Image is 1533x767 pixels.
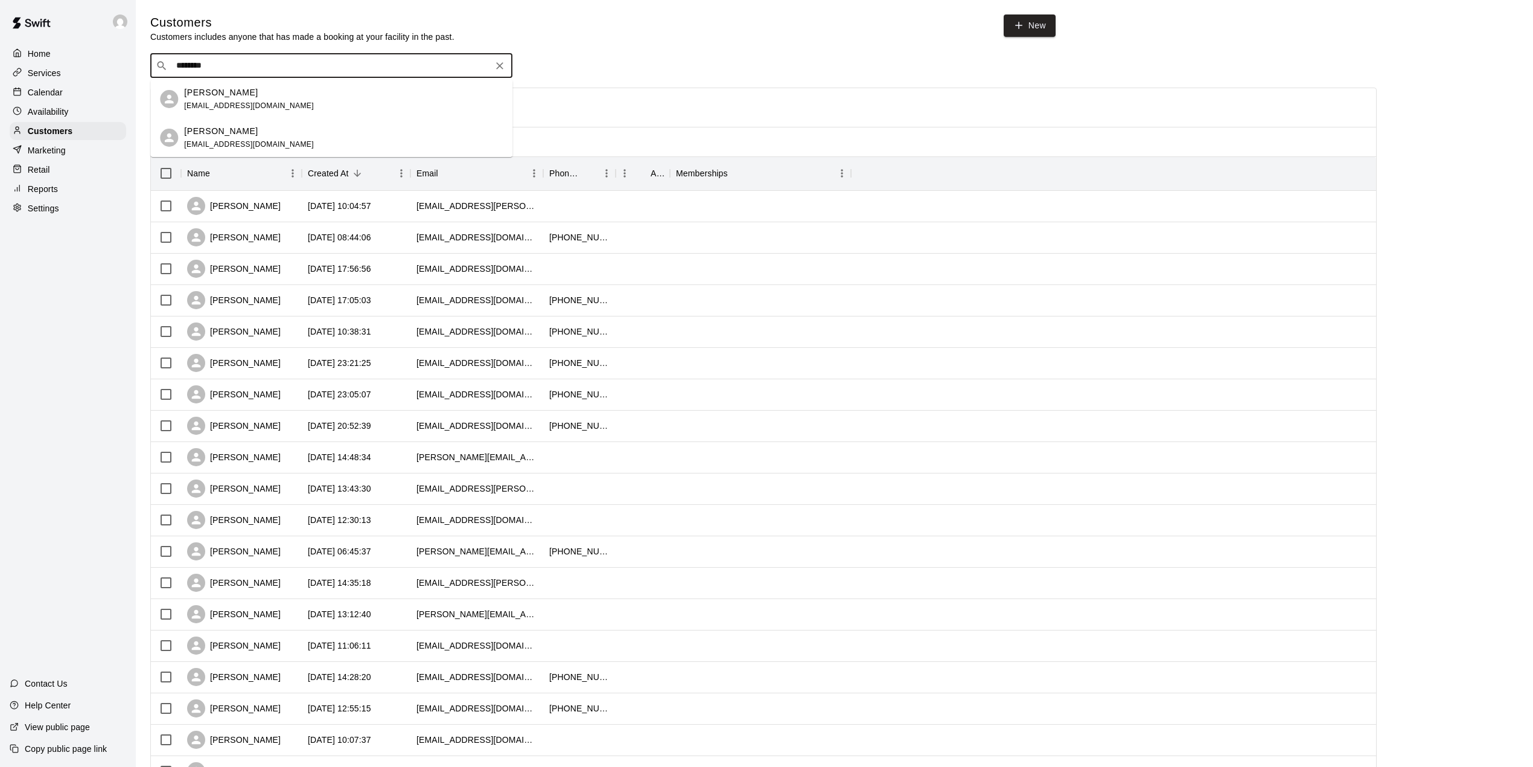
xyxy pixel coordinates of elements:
div: +16479735388 [549,326,610,338]
div: [PERSON_NAME] [187,731,281,749]
div: [PERSON_NAME] [187,448,281,466]
div: hilarytopalian@hotmail.com [416,263,537,275]
div: [PERSON_NAME] [187,354,281,372]
div: e.k2323@yahoo.com [416,294,537,306]
p: Help Center [25,699,71,711]
div: 2025-09-15 11:06:11 [308,640,371,652]
div: +18583196850 [549,671,610,683]
div: 2025-09-16 23:05:07 [308,388,371,400]
div: +19057670574 [549,420,610,432]
div: [PERSON_NAME] [187,291,281,309]
a: Marketing [10,141,126,159]
div: Name [187,156,210,190]
div: [PERSON_NAME] [187,605,281,623]
p: View public page [25,721,90,733]
div: [PERSON_NAME] [187,637,281,655]
a: Settings [10,199,126,217]
div: [PERSON_NAME] [187,228,281,246]
div: +19054422365 [549,294,610,306]
div: [PERSON_NAME] [187,668,281,686]
div: +16475001014 [549,231,610,243]
a: Reports [10,180,126,198]
div: raine.ty.eric@gmail.com [416,200,537,212]
div: [PERSON_NAME] [187,260,281,278]
div: +16472857648 [549,388,610,400]
p: Reports [28,183,58,195]
p: Home [28,48,51,60]
div: [PERSON_NAME] [187,480,281,498]
p: Services [28,67,61,79]
p: Availability [28,106,69,118]
div: michelyne.paquin@gmail.com [416,545,537,557]
div: 2025-09-15 14:35:18 [308,577,371,589]
button: Menu [284,164,302,182]
p: [PERSON_NAME] [184,125,258,138]
div: Created At [308,156,349,190]
a: Customers [10,122,126,140]
div: [PERSON_NAME] [187,323,281,341]
div: chrisvluca@gmail.com [416,231,537,243]
a: Retail [10,161,126,179]
div: Memberships [670,156,851,190]
span: [EMAIL_ADDRESS][DOMAIN_NAME] [184,140,314,149]
div: Carson Ma [160,129,178,147]
a: Calendar [10,83,126,101]
div: [PERSON_NAME] [187,417,281,435]
div: 2025-09-17 17:05:03 [308,294,371,306]
div: Name [181,156,302,190]
div: Email [416,156,438,190]
div: Created At [302,156,410,190]
div: +16475183724 [549,545,610,557]
div: Joe Florio [110,10,136,34]
div: [PERSON_NAME] [187,542,281,560]
div: dukeogunsuyi@gmail.com [416,388,537,400]
button: Menu [616,164,634,182]
div: [PERSON_NAME] [187,197,281,215]
p: Customers includes anyone that has made a booking at your facility in the past. [150,31,454,43]
p: [PERSON_NAME] [184,86,258,99]
button: Sort [581,165,598,182]
a: New [1004,14,1056,37]
button: Menu [392,164,410,182]
div: Phone Number [549,156,581,190]
div: Phone Number [543,156,616,190]
div: jooyoung.leemail@gmail.com [416,734,537,746]
div: elyshaames@gmail.com [416,640,537,652]
div: 2025-09-16 23:21:25 [308,357,371,369]
span: [EMAIL_ADDRESS][DOMAIN_NAME] [184,101,314,110]
button: Menu [833,164,851,182]
a: Home [10,45,126,63]
div: Memberships [676,156,728,190]
div: 2025-09-14 10:07:37 [308,734,371,746]
div: Age [651,156,664,190]
div: Availability [10,103,126,121]
div: chrisjames.dejesus@gmail.com [416,483,537,495]
div: 2025-09-15 13:12:40 [308,608,371,620]
div: kerrij@rogers.com [416,577,537,589]
div: +14168013470 [549,357,610,369]
div: 2025-09-16 20:52:39 [308,420,371,432]
div: bestwei.zhao@gmail.com [416,326,537,338]
button: Sort [728,165,745,182]
a: Services [10,64,126,82]
div: [PERSON_NAME] [187,699,281,717]
div: niravdesai009@gmail.com [416,702,537,714]
button: Sort [349,165,366,182]
div: 2025-09-14 12:55:15 [308,702,371,714]
p: Customers [28,125,72,137]
div: Search customers by name or email [150,54,512,78]
div: +14039198904 [549,702,610,714]
p: Copy public page link [25,743,107,755]
div: 2025-09-19 08:44:06 [308,231,371,243]
div: Age [616,156,670,190]
div: 2025-09-16 06:45:37 [308,545,371,557]
button: Sort [210,165,227,182]
button: Sort [438,165,455,182]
